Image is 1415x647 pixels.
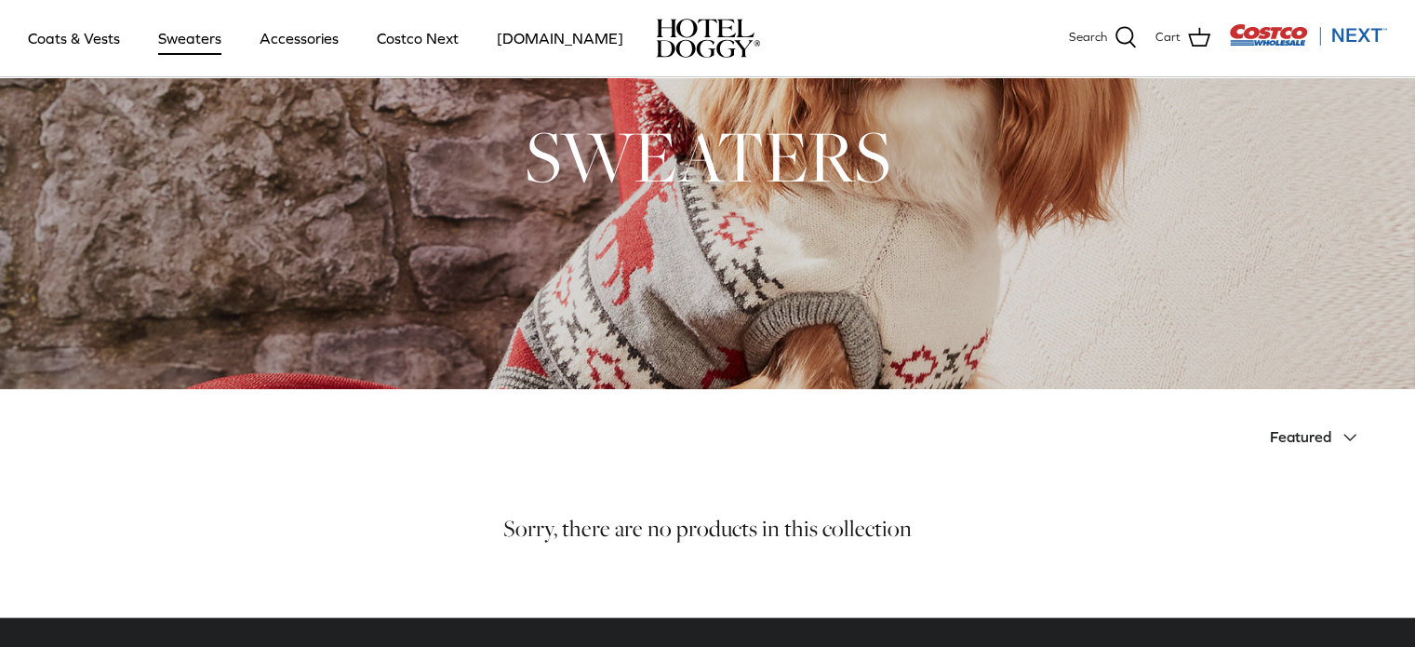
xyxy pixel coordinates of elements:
h1: SWEATERS [47,111,1368,202]
a: Accessories [243,7,355,70]
a: Cart [1155,26,1210,50]
a: Visit Costco Next [1229,35,1387,49]
span: Cart [1155,28,1181,47]
span: Search [1069,28,1107,47]
img: Costco Next [1229,23,1387,47]
img: hoteldoggycom [656,19,760,58]
span: Featured [1270,428,1331,445]
button: Featured [1270,417,1368,458]
a: [DOMAIN_NAME] [480,7,640,70]
h5: Sorry, there are no products in this collection [47,514,1368,543]
a: Search [1069,26,1137,50]
a: hoteldoggy.com hoteldoggycom [656,19,760,58]
a: Coats & Vests [11,7,137,70]
a: Costco Next [360,7,475,70]
a: Sweaters [141,7,238,70]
